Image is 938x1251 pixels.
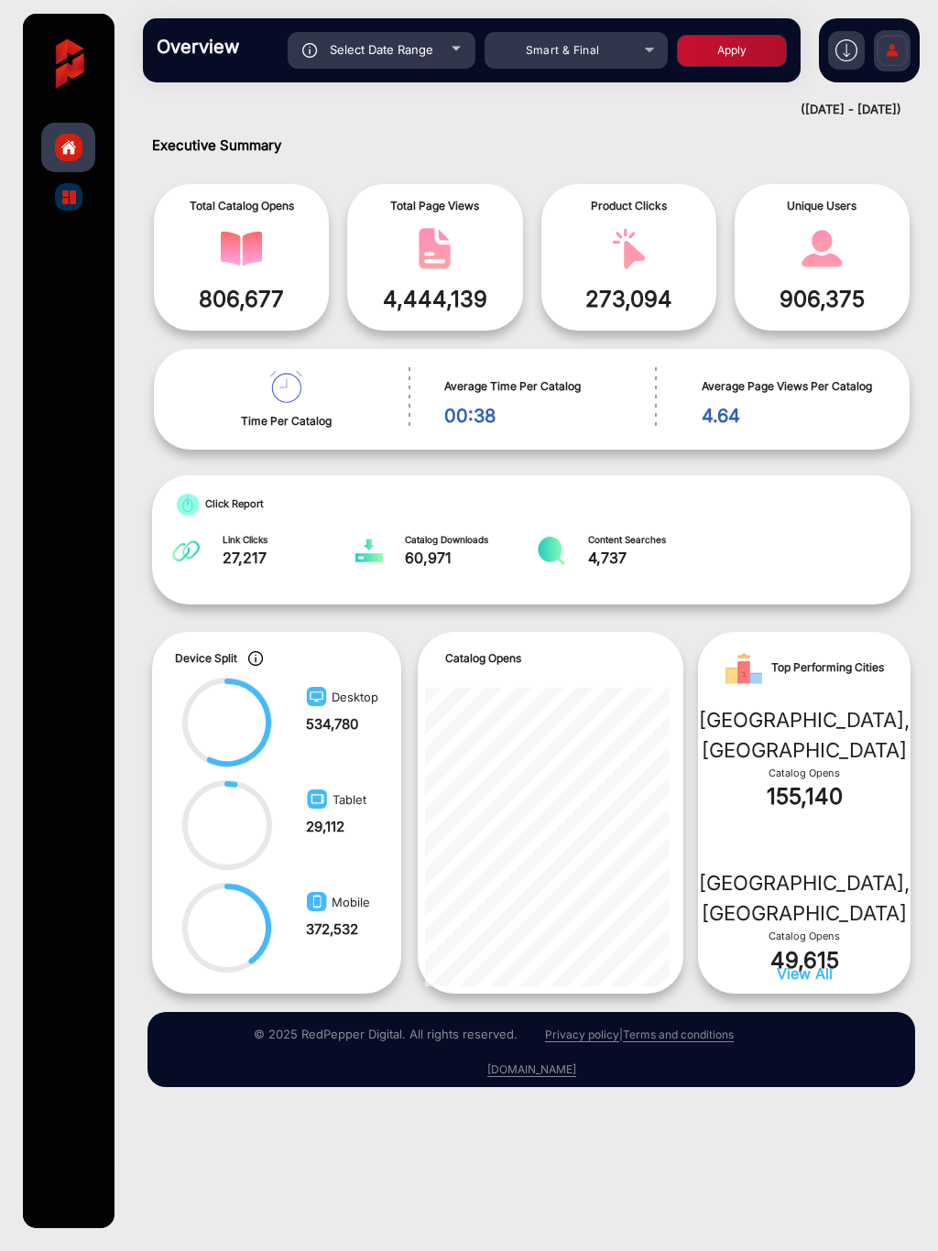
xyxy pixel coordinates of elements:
[301,680,378,714] div: Desktop
[538,535,565,567] img: catalog
[748,198,896,214] span: Unique Users
[361,283,508,316] span: 4,444,139
[37,32,100,95] img: vmg-logo
[301,783,378,817] div: Tablet
[301,788,333,817] img: image
[702,402,891,430] span: 4.64
[175,651,237,665] span: Device Split
[125,101,901,119] div: ([DATE] - [DATE])
[306,920,358,938] strong: 372,532
[802,228,843,269] img: catalog
[487,1062,576,1077] a: [DOMAIN_NAME]
[716,780,892,813] div: 155,140
[716,868,892,929] div: [GEOGRAPHIC_DATA], [GEOGRAPHIC_DATA]
[445,650,656,667] p: Catalog Opens
[677,35,787,67] button: Apply
[555,283,703,316] span: 273,094
[205,496,264,512] span: Click Report
[716,944,892,977] div: 49,615
[608,228,649,269] img: catalog
[526,43,600,57] span: Smart & Final
[152,137,911,154] h1: Executive Summary
[168,198,315,214] span: Total Catalog Opens
[702,378,891,395] span: Average Page Views Per Catalog
[157,36,413,58] h3: Overview
[168,283,315,316] span: 806,677
[170,494,205,516] img: catalog
[444,378,646,395] span: Average Time Per Catalog
[62,190,76,204] img: catalog
[330,42,433,57] span: Select Date Range
[405,533,534,547] span: Catalog Downloads
[835,39,857,61] img: h2download.svg
[60,139,77,156] img: home
[716,929,892,944] div: Catalog Opens
[555,198,703,214] span: Product Clicks
[306,715,358,733] strong: 534,780
[588,547,717,569] span: 4,737
[716,705,892,766] div: [GEOGRAPHIC_DATA], [GEOGRAPHIC_DATA]
[306,818,344,835] strong: 29,112
[270,371,302,403] img: catalog
[361,198,508,214] span: Total Page Views
[414,228,455,269] img: catalog
[172,535,200,567] img: catalog
[302,43,318,58] img: icon
[223,533,352,547] span: Link Clicks
[405,547,534,569] span: 60,971
[716,766,892,781] div: Catalog Opens
[355,535,383,567] img: catalog
[619,1028,623,1041] a: |
[221,228,262,269] img: catalog
[777,964,833,983] span: View All
[588,533,717,547] span: Content Searches
[777,963,833,984] button: View All
[301,685,332,714] img: image
[545,1028,619,1042] a: Privacy policy
[771,656,884,680] span: Top Performing Cities
[301,886,378,919] div: Mobile
[748,283,896,316] span: 906,375
[301,890,332,919] img: image
[725,650,762,687] img: Rank image
[873,21,911,85] img: Sign%20Up.svg
[254,1027,518,1041] small: © 2025 RedPepper Digital. All rights reserved.
[623,1028,734,1042] a: Terms and conditions
[223,547,352,569] span: 27,217
[444,402,646,430] span: 00:38
[248,651,264,666] img: icon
